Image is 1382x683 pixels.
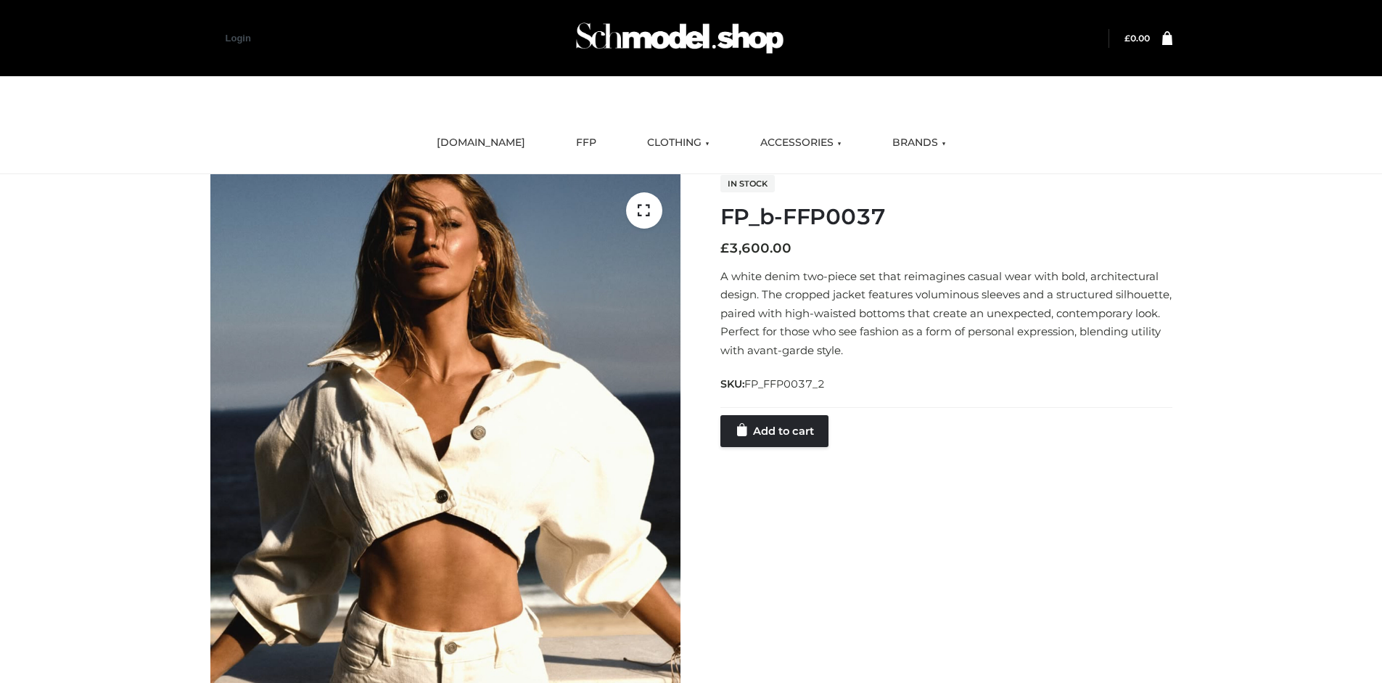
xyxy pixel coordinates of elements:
[565,127,607,159] a: FFP
[1124,33,1130,44] span: £
[426,127,536,159] a: [DOMAIN_NAME]
[744,377,825,390] span: FP_FFP0037_2
[720,240,729,256] span: £
[636,127,720,159] a: CLOTHING
[720,375,826,393] span: SKU:
[226,33,251,44] a: Login
[1124,33,1150,44] bdi: 0.00
[571,9,789,67] img: Schmodel Admin 964
[720,240,791,256] bdi: 3,600.00
[749,127,852,159] a: ACCESSORIES
[1124,33,1150,44] a: £0.00
[720,267,1172,360] p: A white denim two-piece set that reimagines casual wear with bold, architectural design. The crop...
[881,127,957,159] a: BRANDS
[720,204,1172,230] h1: FP_b-FFP0037
[720,415,828,447] a: Add to cart
[720,175,775,192] span: In stock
